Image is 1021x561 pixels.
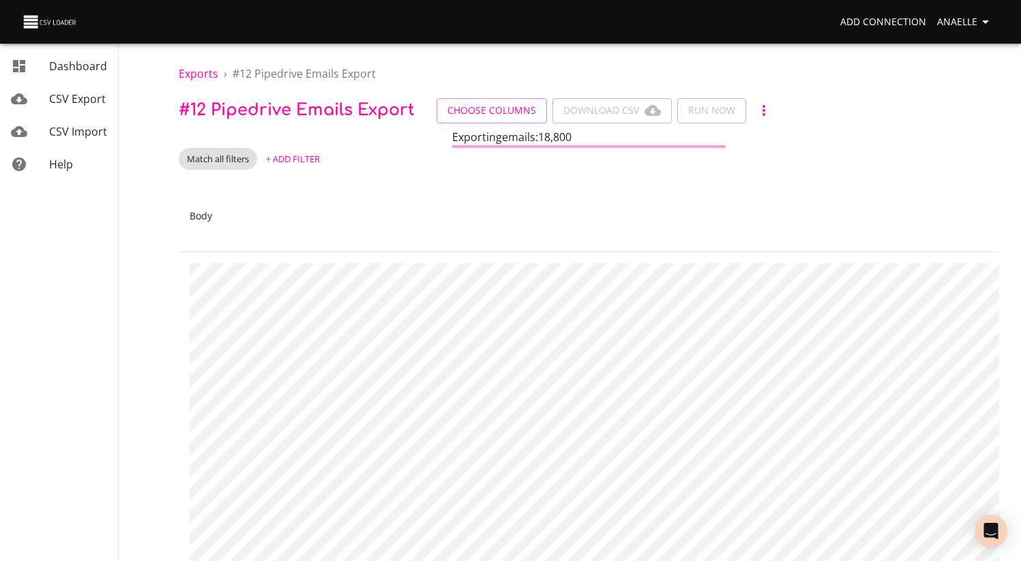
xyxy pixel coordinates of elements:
[179,148,257,170] div: Match all filters
[436,98,547,123] button: Choose Columns
[179,66,218,81] a: Exports
[49,91,106,106] span: CSV Export
[179,101,415,119] span: # 12 Pipedrive Emails Export
[835,10,932,35] a: Add Connection
[266,151,320,167] span: + Add Filter
[975,515,1007,547] div: Open Intercom Messenger
[263,149,323,170] button: + Add Filter
[179,153,257,166] span: Match all filters
[22,12,79,31] img: CSV Loader
[447,102,536,119] span: Choose Columns
[840,14,926,31] span: Add Connection
[233,66,376,81] span: # 12 Pipedrive Emails Export
[932,10,999,35] button: Anaelle
[452,130,572,145] span: Exporting emails : 18,800
[937,14,994,31] span: Anaelle
[49,124,107,139] span: CSV Import
[224,65,227,82] li: ›
[49,157,73,172] span: Help
[49,59,107,74] span: Dashboard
